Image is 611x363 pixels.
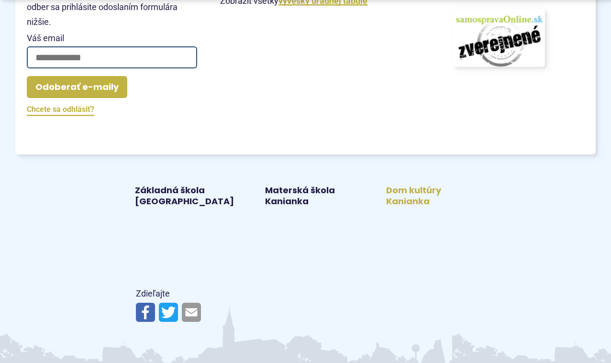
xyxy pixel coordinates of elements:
img: Zdieľať e-mailom [182,303,201,322]
a: Materská škola Kanianka [256,185,355,207]
img: obrázok s odkazom na portál www.samospravaonline.sk, kde obec zverejňuje svoje zmluvy, faktúry a ... [453,9,545,67]
img: Zdieľať na Twitteri [159,303,178,322]
a: Základná škola [GEOGRAPHIC_DATA] [136,185,234,207]
a: Dom kultúry Kanianka [378,185,476,207]
input: Váš email [27,46,197,68]
span: Váš email [27,33,197,43]
button: Odoberať e-maily [27,76,127,98]
img: Zdieľať na Facebooku [136,303,155,322]
p: Zdieľajte [136,286,476,301]
a: Chcete sa odhlásiť? [27,103,94,116]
